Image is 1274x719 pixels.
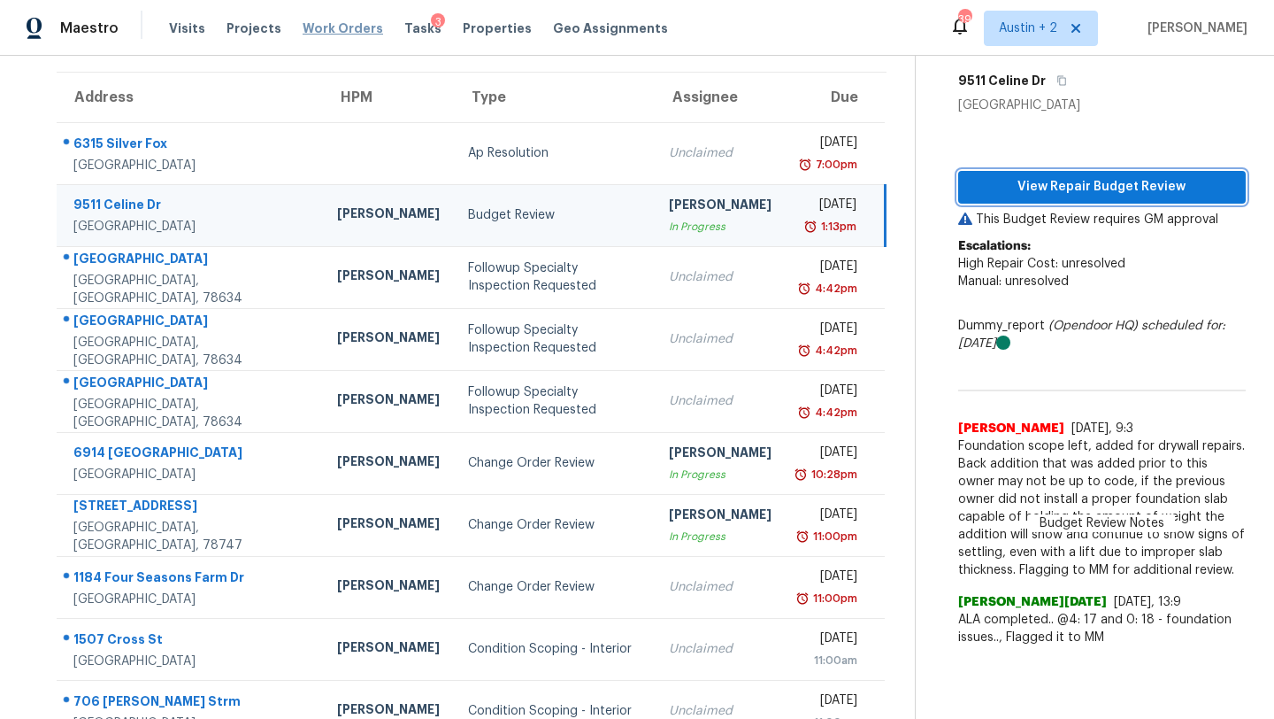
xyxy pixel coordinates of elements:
div: [GEOGRAPHIC_DATA] [73,312,309,334]
div: 11:00am [800,652,858,669]
div: [PERSON_NAME] [337,576,440,599]
div: Unclaimed [669,268,771,286]
span: View Repair Budget Review [972,176,1232,198]
div: 4:42pm [811,404,857,421]
div: In Progress [669,466,771,483]
div: [DATE] [800,444,858,466]
div: In Progress [669,528,771,545]
p: This Budget Review requires GM approval [958,211,1246,228]
span: [DATE], 13:9 [1114,596,1181,608]
span: [PERSON_NAME] [1140,19,1247,37]
div: [PERSON_NAME] [669,506,771,528]
img: Overdue Alarm Icon [794,466,808,483]
div: 1:13pm [817,218,856,236]
img: Overdue Alarm Icon [797,280,811,298]
img: Overdue Alarm Icon [797,342,811,359]
img: Overdue Alarm Icon [797,404,811,421]
div: [GEOGRAPHIC_DATA] [73,157,309,174]
div: [GEOGRAPHIC_DATA] [73,653,309,670]
th: Address [57,73,323,122]
div: [DATE] [800,320,858,342]
span: Work Orders [303,19,383,37]
div: [PERSON_NAME] [337,205,440,227]
div: [DATE] [800,196,856,218]
div: 1184 Four Seasons Farm Dr [73,568,309,591]
div: [GEOGRAPHIC_DATA] [73,591,309,608]
div: Followup Specialty Inspection Requested [468,321,641,357]
div: Unclaimed [669,392,771,410]
img: Overdue Alarm Icon [795,590,810,607]
div: [DATE] [800,692,858,714]
span: Manual: unresolved [958,275,1069,288]
h5: 9511 Celine Dr [958,72,1046,89]
div: [GEOGRAPHIC_DATA], [GEOGRAPHIC_DATA], 78634 [73,334,309,369]
i: scheduled for: [DATE] [958,320,1225,350]
div: Ap Resolution [468,144,641,162]
div: [GEOGRAPHIC_DATA], [GEOGRAPHIC_DATA], 78634 [73,272,309,307]
div: [DATE] [800,382,858,404]
div: 11:00pm [810,590,857,607]
div: [PERSON_NAME] [337,514,440,537]
div: 9511 Celine Dr [73,196,309,218]
th: Due [786,73,886,122]
div: Followup Specialty Inspection Requested [468,383,641,419]
div: 7:00pm [812,156,857,174]
img: Overdue Alarm Icon [795,528,810,545]
div: [PERSON_NAME] [337,267,440,289]
div: [DATE] [800,568,858,590]
span: High Repair Cost: unresolved [958,258,1125,270]
div: Change Order Review [468,578,641,596]
span: [PERSON_NAME] [958,420,1064,437]
span: Tasks [404,22,441,35]
span: Geo Assignments [553,19,668,37]
div: [GEOGRAPHIC_DATA] [73,250,309,272]
span: Budget Review Notes [1029,514,1175,532]
div: [GEOGRAPHIC_DATA] [73,374,309,396]
div: [PERSON_NAME] [669,444,771,466]
div: [PERSON_NAME] [337,329,440,351]
span: Maestro [60,19,119,37]
span: Austin + 2 [999,19,1057,37]
div: [DATE] [800,258,858,280]
div: 706 [PERSON_NAME] Strm [73,692,309,715]
i: (Opendoor HQ) [1048,320,1138,332]
span: Visits [169,19,205,37]
div: [PERSON_NAME] [337,390,440,413]
div: Budget Review [468,206,641,224]
div: [PERSON_NAME] [337,638,440,661]
div: Dummy_report [958,317,1246,352]
div: 39 [958,11,971,28]
div: 4:42pm [811,342,857,359]
div: Unclaimed [669,330,771,348]
div: 1507 Cross St [73,630,309,653]
div: 6315 Silver Fox [73,135,309,157]
div: Followup Specialty Inspection Requested [468,259,641,295]
span: [DATE], 9:3 [1071,422,1133,435]
div: In Progress [669,218,771,236]
th: Type [454,73,655,122]
div: [GEOGRAPHIC_DATA], [GEOGRAPHIC_DATA], 78747 [73,519,309,554]
div: 11:00pm [810,528,857,545]
img: Overdue Alarm Icon [798,156,812,174]
div: Unclaimed [669,144,771,162]
div: [DATE] [800,506,858,528]
div: Change Order Review [468,454,641,472]
div: 6914 [GEOGRAPHIC_DATA] [73,444,309,466]
div: [GEOGRAPHIC_DATA], [GEOGRAPHIC_DATA], 78634 [73,396,309,431]
div: [GEOGRAPHIC_DATA] [73,218,309,236]
th: Assignee [655,73,786,122]
div: 10:28pm [808,466,857,483]
div: [STREET_ADDRESS] [73,497,309,519]
div: [DATE] [800,134,858,156]
div: Unclaimed [669,640,771,658]
div: [DATE] [800,630,858,652]
div: Condition Scoping - Interior [468,640,641,658]
div: Change Order Review [468,516,641,534]
div: [GEOGRAPHIC_DATA] [958,97,1246,114]
img: Overdue Alarm Icon [803,218,817,236]
div: [PERSON_NAME] [337,452,440,475]
span: Foundation scope left, added for drywall repairs. Back addition that was added prior to this owne... [958,437,1246,579]
div: Unclaimed [669,578,771,596]
span: Properties [463,19,532,37]
div: [GEOGRAPHIC_DATA] [73,466,309,483]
